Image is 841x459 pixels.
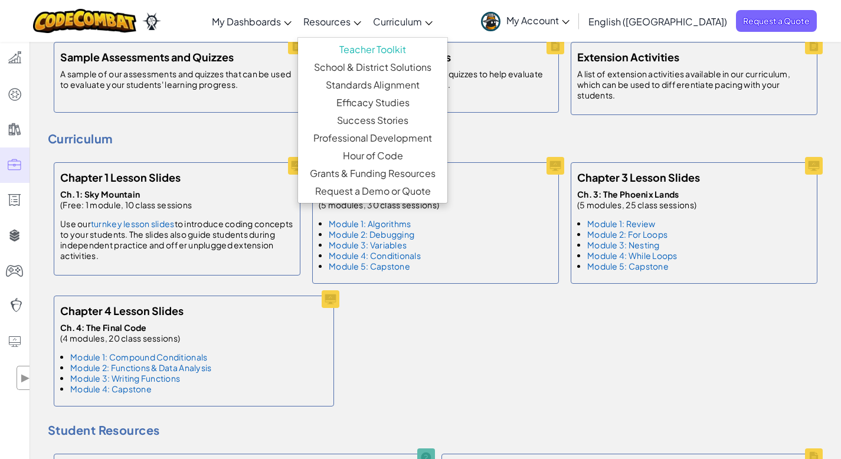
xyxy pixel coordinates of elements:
a: Efficacy Studies [298,94,447,112]
span: ▶ [20,369,30,386]
a: School & District Solutions [298,58,447,76]
strong: Ch. 1: Sky Mountain [60,189,140,199]
strong: Ch. 4: The Final Code [60,322,147,333]
a: Module 3: Nesting [587,240,660,250]
a: My Dashboards [206,5,297,37]
strong: Ch. 3: The Phoenix Lands [577,189,679,199]
h5: Sample Assessments and Quizzes [60,48,234,65]
p: (5 modules, 25 class sessions) [577,189,696,210]
h5: Chapter 3 Lesson Slides [577,169,700,186]
a: Curriculum [367,5,439,37]
a: English ([GEOGRAPHIC_DATA]) [583,5,733,37]
a: Module 2: Debugging [329,229,414,240]
a: Module 4: While Loops [587,250,678,261]
span: Curriculum [373,15,422,28]
p: Use our to introduce coding concepts to your students. The slides also guide students during inde... [60,218,294,261]
a: Request a Demo or Quote [298,182,447,200]
a: Chapter 3 Lesson Slides Ch. 3: The Phoenix Lands(5 modules, 25 class sessions) Module 1: Review M... [565,156,823,290]
a: Hour of Code [298,147,447,165]
a: Sample Assessments and Quizzes A sample of our assessments and quizzes that can be used to evalua... [48,36,306,119]
h4: Curriculum [48,130,823,147]
p: (4 modules, 20 class sessions) [60,322,211,343]
h4: Student Resources [48,421,823,439]
a: Module 4: Capstone [70,383,152,394]
a: Professional Development [298,129,447,147]
img: avatar [481,12,500,31]
a: Module 3: Variables [329,240,407,250]
span: Resources [303,15,351,28]
a: My Account [475,2,575,40]
a: Module 1: Algorithms [329,218,411,229]
a: Module 5: Capstone [587,261,669,271]
a: Request a Quote [736,10,817,32]
a: Module 3: Writing Functions [70,373,180,383]
a: turnkey lesson slides [91,218,175,229]
h5: Extension Activities [577,48,679,65]
span: My Dashboards [212,15,281,28]
p: A sample of our assessments and quizzes that can be used to evaluate your students' learning prog... [60,68,294,90]
h5: Chapter 4 Lesson Slides [60,302,184,319]
a: Chapter 1 Lesson Slides Ch. 1: Sky Mountain(Free: 1 module, 10 class sessions Use ourturnkey less... [48,156,306,281]
a: Module 5: Capstone [329,261,410,271]
a: Module 4: Conditionals [329,250,421,261]
a: Success Stories [298,112,447,129]
img: CodeCombat logo [33,9,136,33]
img: Ozaria [142,12,161,30]
a: Chapter 2 Lesson Slides Ch. 2: The Moon Dancers(5 modules, 30 class sessions) Module 1: Algorithm... [306,156,565,290]
a: Extension Activities A list of extension activities available in our curriculum, which can be use... [565,36,823,121]
a: Grants & Funding Resources [298,165,447,182]
a: Module 2: Functions & Data Analysis [70,362,211,373]
span: My Account [506,14,570,27]
a: Teacher Toolkit [298,41,447,58]
span: English ([GEOGRAPHIC_DATA]) [588,15,727,28]
a: Module 2: For Loops [587,229,667,240]
a: Module 1: Compound Conditionals [70,352,207,362]
h5: Chapter 1 Lesson Slides [60,169,181,186]
p: A list of extension activities available in our curriculum, which can be used to differentiate pa... [577,68,811,100]
a: Chapter 4 Lesson Slides Ch. 4: The Final Code(4 modules, 20 class sessions) Module 1: Compound Co... [48,290,437,412]
a: Standards Alignment [298,76,447,94]
a: Resources [297,5,367,37]
p: (Free: 1 module, 10 class sessions [60,189,294,210]
a: Module 1: Review [587,218,655,229]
